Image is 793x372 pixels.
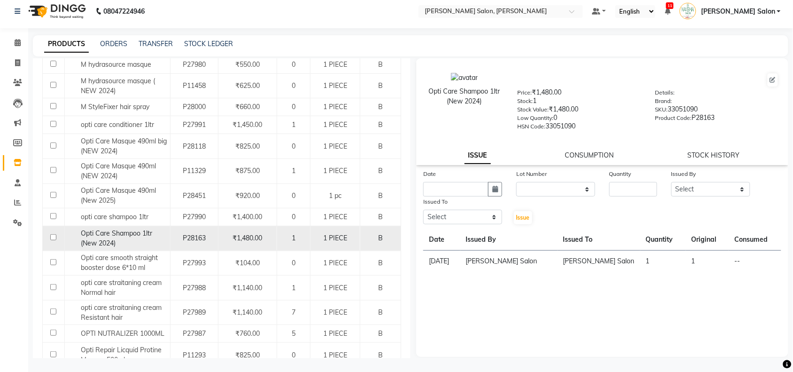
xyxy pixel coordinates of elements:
[518,97,533,105] label: Stock:
[323,166,347,175] span: 1 PIECE
[465,147,491,164] a: ISSUE
[609,170,631,178] label: Quantity
[183,191,206,200] span: P28451
[81,120,154,129] span: opti care conditioner 1ltr
[292,308,295,317] span: 7
[235,81,260,90] span: ₹625.00
[323,234,347,242] span: 1 PIECE
[183,81,206,90] span: P11458
[183,142,206,150] span: P28118
[292,351,295,359] span: 0
[81,186,156,205] span: Opti Care Masque 490ml (New 2025)
[81,346,162,364] span: Opti Repair Licquid Protine Masque 500ml
[680,3,696,19] img: Naisha Salon
[183,60,206,69] span: P27980
[729,229,781,251] th: Consumed
[655,104,779,118] div: 33051090
[183,351,206,359] span: P11293
[688,151,740,159] a: STOCK HISTORY
[81,103,149,111] span: M StyleFixer hair spray
[81,278,162,297] span: opti care straitaning cream Normal hair
[233,120,262,129] span: ₹1,450.00
[235,166,260,175] span: ₹875.00
[665,7,670,16] a: 11
[451,73,478,83] img: avatar
[183,259,206,267] span: P27993
[292,60,295,69] span: 0
[183,103,206,111] span: P28000
[235,351,260,359] span: ₹825.00
[518,121,641,135] div: 33051090
[686,229,729,251] th: Original
[292,284,295,292] span: 1
[81,77,155,95] span: M hydrasource masque ( NEW 2024)
[323,259,347,267] span: 1 PIECE
[655,88,675,97] label: Details:
[460,251,558,272] td: [PERSON_NAME] Salon
[565,151,614,159] a: CONSUMPTION
[292,329,295,338] span: 5
[292,191,295,200] span: 0
[81,329,164,338] span: OPTI NUTRALIZER 1000ML
[329,191,342,200] span: 1 pc
[233,308,262,317] span: ₹1,140.00
[518,88,532,97] label: Price:
[235,103,260,111] span: ₹660.00
[183,120,206,129] span: P27991
[378,120,383,129] span: B
[323,60,347,69] span: 1 PIECE
[671,170,696,178] label: Issued By
[655,105,668,114] label: SKU:
[235,259,260,267] span: ₹104.00
[655,113,779,126] div: P28163
[423,198,448,206] label: Issued To
[81,229,152,247] span: Opti Care Shampoo 1ltr (New 2024)
[323,142,347,150] span: 1 PIECE
[378,308,383,317] span: B
[233,284,262,292] span: ₹1,140.00
[81,137,167,155] span: Opti Care Masque 490ml big (NEW 2024)
[378,60,383,69] span: B
[378,259,383,267] span: B
[235,191,260,200] span: ₹920.00
[44,36,89,53] a: PRODUCTS
[235,142,260,150] span: ₹825.00
[378,166,383,175] span: B
[323,351,347,359] span: 1 PIECE
[378,329,383,338] span: B
[233,234,262,242] span: ₹1,480.00
[423,251,460,272] td: [DATE]
[183,166,206,175] span: P11329
[686,251,729,272] td: 1
[518,122,546,131] label: HSN Code:
[518,114,554,122] label: Low Quantity:
[514,211,532,224] button: Issue
[323,308,347,317] span: 1 PIECE
[655,97,672,105] label: Brand:
[323,284,347,292] span: 1 PIECE
[558,229,640,251] th: Issued To
[292,81,295,90] span: 0
[518,96,641,109] div: 1
[516,170,547,178] label: Lot Number
[378,213,383,221] span: B
[183,284,206,292] span: P27988
[292,103,295,111] span: 0
[701,7,775,16] span: [PERSON_NAME] Salon
[378,81,383,90] span: B
[378,351,383,359] span: B
[729,251,781,272] td: --
[518,113,641,126] div: 0
[233,213,262,221] span: ₹1,400.00
[640,229,685,251] th: Quantity
[516,214,530,221] span: Issue
[423,229,460,251] th: Date
[81,213,148,221] span: opti care shampoo 1ltr
[640,251,685,272] td: 1
[81,60,151,69] span: M hydrasource masque
[183,213,206,221] span: P27990
[139,40,173,48] a: TRANSFER
[518,87,641,101] div: ₹1,480.00
[292,234,295,242] span: 1
[666,2,674,9] span: 11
